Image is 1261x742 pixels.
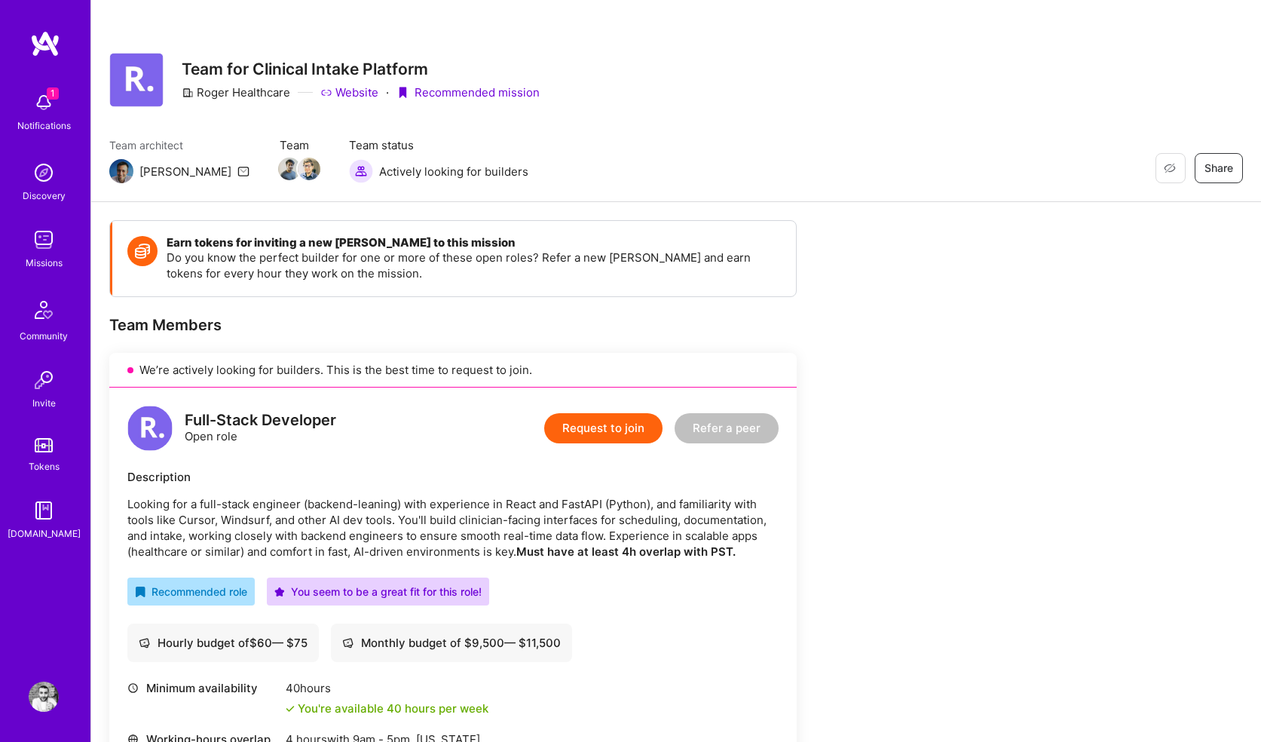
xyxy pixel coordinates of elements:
[182,84,290,100] div: Roger Healthcare
[280,156,299,182] a: Team Member Avatar
[286,704,295,713] i: icon Check
[167,250,781,281] p: Do you know the perfect builder for one or more of these open roles? Refer a new [PERSON_NAME] an...
[29,158,59,188] img: discovery
[8,526,81,541] div: [DOMAIN_NAME]
[1164,162,1176,174] i: icon EyeClosed
[109,353,797,388] div: We’re actively looking for builders. This is the best time to request to join.
[127,406,173,451] img: logo
[127,236,158,266] img: Token icon
[29,682,59,712] img: User Avatar
[127,469,779,485] div: Description
[286,701,488,716] div: You're available 40 hours per week
[342,635,561,651] div: Monthly budget of $ 9,500 — $ 11,500
[26,292,62,328] img: Community
[23,188,66,204] div: Discovery
[349,137,528,153] span: Team status
[139,637,150,648] i: icon Cash
[182,60,540,78] h3: Team for Clinical Intake Platform
[1204,161,1233,176] span: Share
[25,682,63,712] a: User Avatar
[1195,153,1243,183] button: Share
[29,365,59,395] img: Invite
[286,680,488,696] div: 40 hours
[185,412,336,428] div: Full-Stack Developer
[182,87,194,99] i: icon CompanyGray
[127,680,278,696] div: Minimum availability
[299,156,319,182] a: Team Member Avatar
[274,584,482,599] div: You seem to be a great fit for this role!
[127,682,139,694] i: icon Clock
[26,255,63,271] div: Missions
[109,315,797,335] div: Team Members
[135,587,145,597] i: icon RecommendedBadge
[167,236,781,250] h4: Earn tokens for inviting a new [PERSON_NAME] to this mission
[109,159,133,183] img: Team Architect
[135,584,247,599] div: Recommended role
[516,544,736,559] strong: Must have at least 4h overlap with PST.
[30,30,60,57] img: logo
[32,395,56,411] div: Invite
[109,137,249,153] span: Team architect
[237,165,249,177] i: icon Mail
[396,84,540,100] div: Recommended mission
[278,158,301,180] img: Team Member Avatar
[280,137,319,153] span: Team
[109,53,164,107] img: Company Logo
[386,84,389,100] div: ·
[35,438,53,452] img: tokens
[298,158,320,180] img: Team Member Avatar
[274,587,285,597] i: icon PurpleStar
[320,84,378,100] a: Website
[127,496,779,560] p: Looking for a full-stack engineer (backend-leaning) with experience in React and FastAPI (Python)...
[29,495,59,526] img: guide book
[675,413,779,443] button: Refer a peer
[20,328,68,344] div: Community
[342,637,354,648] i: icon Cash
[544,413,663,443] button: Request to join
[139,635,308,651] div: Hourly budget of $ 60 — $ 75
[185,412,336,444] div: Open role
[139,164,231,179] div: [PERSON_NAME]
[379,164,528,179] span: Actively looking for builders
[396,87,409,99] i: icon PurpleRibbon
[29,225,59,255] img: teamwork
[29,458,60,474] div: Tokens
[349,159,373,183] img: Actively looking for builders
